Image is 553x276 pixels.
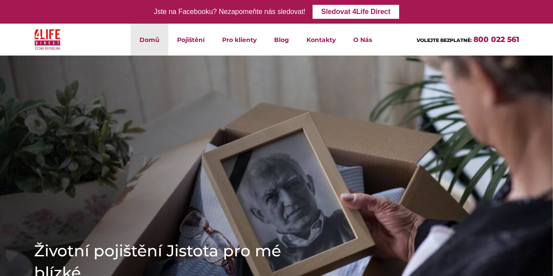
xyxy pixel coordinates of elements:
[313,5,399,19] a: Sledovat 4Life Direct
[473,35,519,44] a: 800 022 561
[265,24,298,56] a: Blog
[298,24,344,56] a: Kontakty
[154,6,306,18] div: Jste na Facebooku? Nezapomeňte nás sledovat!
[35,27,61,52] img: 4Life Direct Česká republika logo
[417,37,472,43] span: VOLEJTE BEZPLATNĚ:
[131,24,168,56] a: Domů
